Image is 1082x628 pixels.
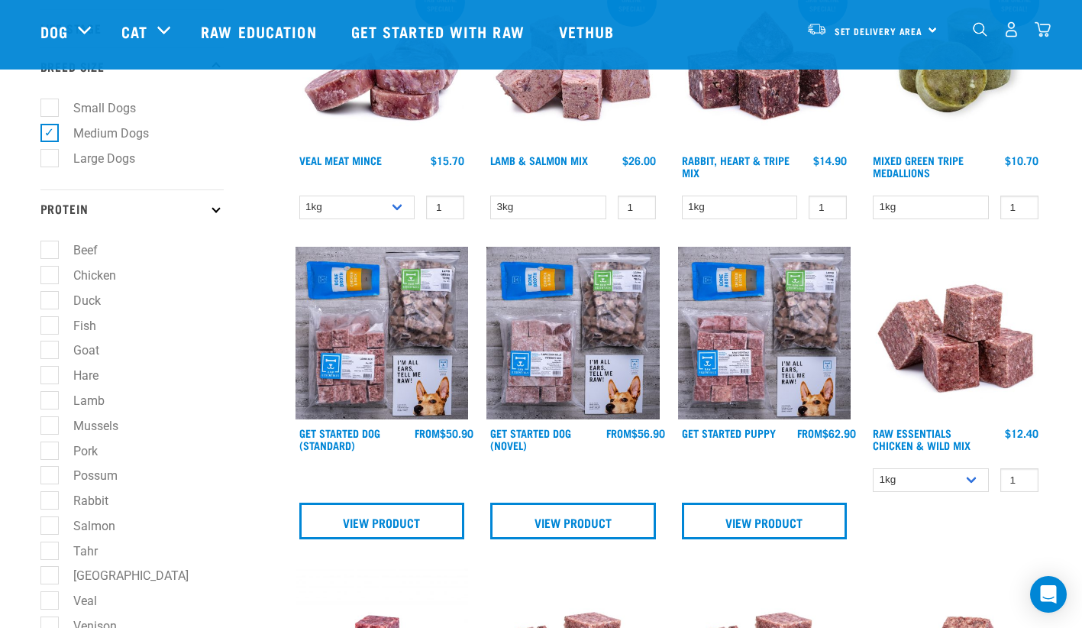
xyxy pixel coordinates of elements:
label: Possum [49,466,124,485]
label: Mussels [49,416,124,435]
div: $15.70 [431,154,464,167]
span: FROM [606,430,631,435]
div: $12.40 [1005,427,1038,439]
label: Salmon [49,516,121,536]
a: Get Started Dog (Novel) [490,430,571,448]
div: $50.90 [415,427,473,439]
a: Get started with Raw [336,1,544,62]
img: home-icon-1@2x.png [973,22,987,37]
a: Lamb & Salmon Mix [490,157,588,163]
label: Tahr [49,542,104,561]
p: Protein [40,189,224,228]
a: Rabbit, Heart & Tripe Mix [682,157,790,175]
a: Get Started Puppy [682,430,776,435]
label: Fish [49,316,102,335]
label: Duck [49,291,107,310]
div: $14.90 [813,154,847,167]
span: Set Delivery Area [835,28,923,34]
img: NSP Dog Standard Update [296,247,469,420]
label: Large Dogs [49,149,141,168]
a: Mixed Green Tripe Medallions [873,157,964,175]
label: Lamb [49,391,111,410]
input: 1 [809,196,847,219]
div: $26.00 [622,154,656,167]
label: Veal [49,591,103,610]
a: Cat [121,20,147,43]
a: Raw Education [186,1,335,62]
img: home-icon@2x.png [1035,21,1051,37]
label: Hare [49,366,105,385]
input: 1 [1000,468,1038,492]
label: Chicken [49,266,122,285]
label: Beef [49,241,104,260]
input: 1 [618,196,656,219]
a: View Product [490,503,656,539]
label: Pork [49,442,104,461]
a: Veal Meat Mince [299,157,382,163]
img: van-moving.png [806,22,827,36]
label: Goat [49,341,105,360]
label: Small Dogs [49,99,142,118]
img: user.png [1003,21,1019,37]
div: $10.70 [1005,154,1038,167]
a: View Product [682,503,848,539]
div: Open Intercom Messenger [1030,576,1067,613]
a: Dog [40,20,68,43]
div: $62.90 [797,427,856,439]
img: NSP Dog Novel Update [486,247,660,420]
img: Pile Of Cubed Chicken Wild Meat Mix [869,247,1042,420]
input: 1 [1000,196,1038,219]
span: FROM [415,430,440,435]
a: Raw Essentials Chicken & Wild Mix [873,430,971,448]
label: Medium Dogs [49,124,155,143]
input: 1 [426,196,464,219]
div: $56.90 [606,427,665,439]
a: Get Started Dog (Standard) [299,430,380,448]
img: NPS Puppy Update [678,247,851,420]
a: Vethub [544,1,634,62]
a: View Product [299,503,465,539]
label: Rabbit [49,491,115,510]
label: [GEOGRAPHIC_DATA] [49,566,195,585]
span: FROM [797,430,822,435]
